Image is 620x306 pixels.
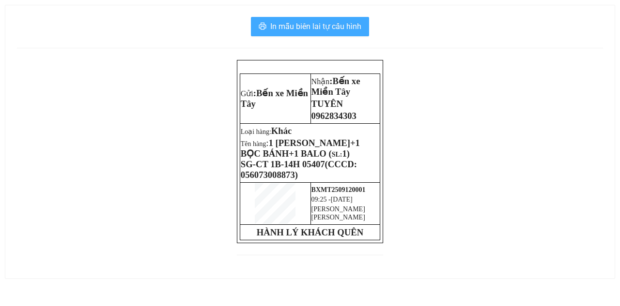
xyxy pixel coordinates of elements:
span: BXMT2509120001 [311,186,366,193]
span: Nhận [311,77,330,86]
button: printerIn mẫu biên lai tự cấu hình [251,17,369,36]
span: SL: [332,151,342,158]
span: In mẫu biên lai tự cấu hình [270,20,361,32]
span: Loại hàng: [241,128,292,135]
span: 09:25 - [311,196,331,203]
strong: HÀNH LÝ KHÁCH QUÊN [257,227,363,237]
span: printer [259,22,266,31]
span: Gửi [241,89,253,98]
span: : [241,138,360,159]
span: Khác [271,126,292,136]
span: Tên hàng [241,140,360,158]
span: TUYÊN [311,99,343,109]
span: : [241,88,308,109]
span: [DATE] [331,196,353,203]
span: 0962834303 [311,111,356,121]
span: Bến xe Miền Tây [311,76,360,97]
span: 1 [PERSON_NAME]+1 BỌC BÁNH+1 BALO ( [241,138,360,159]
span: Bến xe Miền Tây [241,88,308,109]
span: : [311,76,360,97]
span: 1) [342,148,350,159]
span: [PERSON_NAME] [PERSON_NAME] [311,205,365,221]
span: SG-CT 1B-14H 05407(CCCD: 056073008873) [241,159,357,180]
